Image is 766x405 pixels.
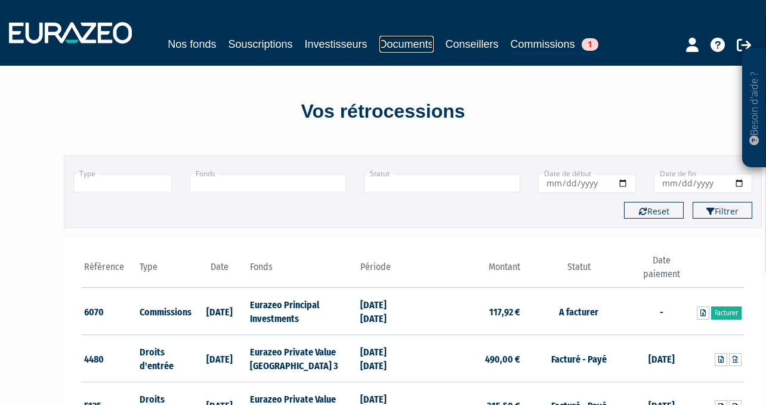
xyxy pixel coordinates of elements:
th: Date [191,254,247,288]
a: Conseillers [446,36,499,53]
img: 1732889491-logotype_eurazeo_blanc_rvb.png [9,22,132,44]
a: Souscriptions [228,36,292,53]
th: Période [357,254,413,288]
a: Nos fonds [168,36,216,53]
button: Reset [624,202,684,219]
td: 117,92 € [413,288,523,335]
td: [DATE] [191,335,247,382]
a: Commissions1 [511,36,598,54]
p: Besoin d'aide ? [748,54,761,162]
th: Date paiement [634,254,690,288]
td: Facturé - Payé [523,335,634,382]
td: Eurazeo Private Value [GEOGRAPHIC_DATA] 3 [247,335,357,382]
th: Statut [523,254,634,288]
td: [DATE] [DATE] [357,288,413,335]
td: 4480 [81,335,137,382]
th: Fonds [247,254,357,288]
td: Commissions [137,288,192,335]
span: 1 [582,38,598,51]
a: Facturer [711,306,742,320]
td: [DATE] [191,288,247,335]
a: Investisseurs [304,36,367,53]
td: 490,00 € [413,335,523,382]
td: [DATE] [DATE] [357,335,413,382]
td: Droits d'entrée [137,335,192,382]
td: - [634,288,690,335]
td: 6070 [81,288,137,335]
th: Référence [81,254,137,288]
a: Documents [379,36,434,53]
th: Montant [413,254,523,288]
td: [DATE] [634,335,690,382]
div: Vos rétrocessions [43,98,723,125]
button: Filtrer [693,202,752,219]
td: A facturer [523,288,634,335]
th: Type [137,254,192,288]
td: Eurazeo Principal Investments [247,288,357,335]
